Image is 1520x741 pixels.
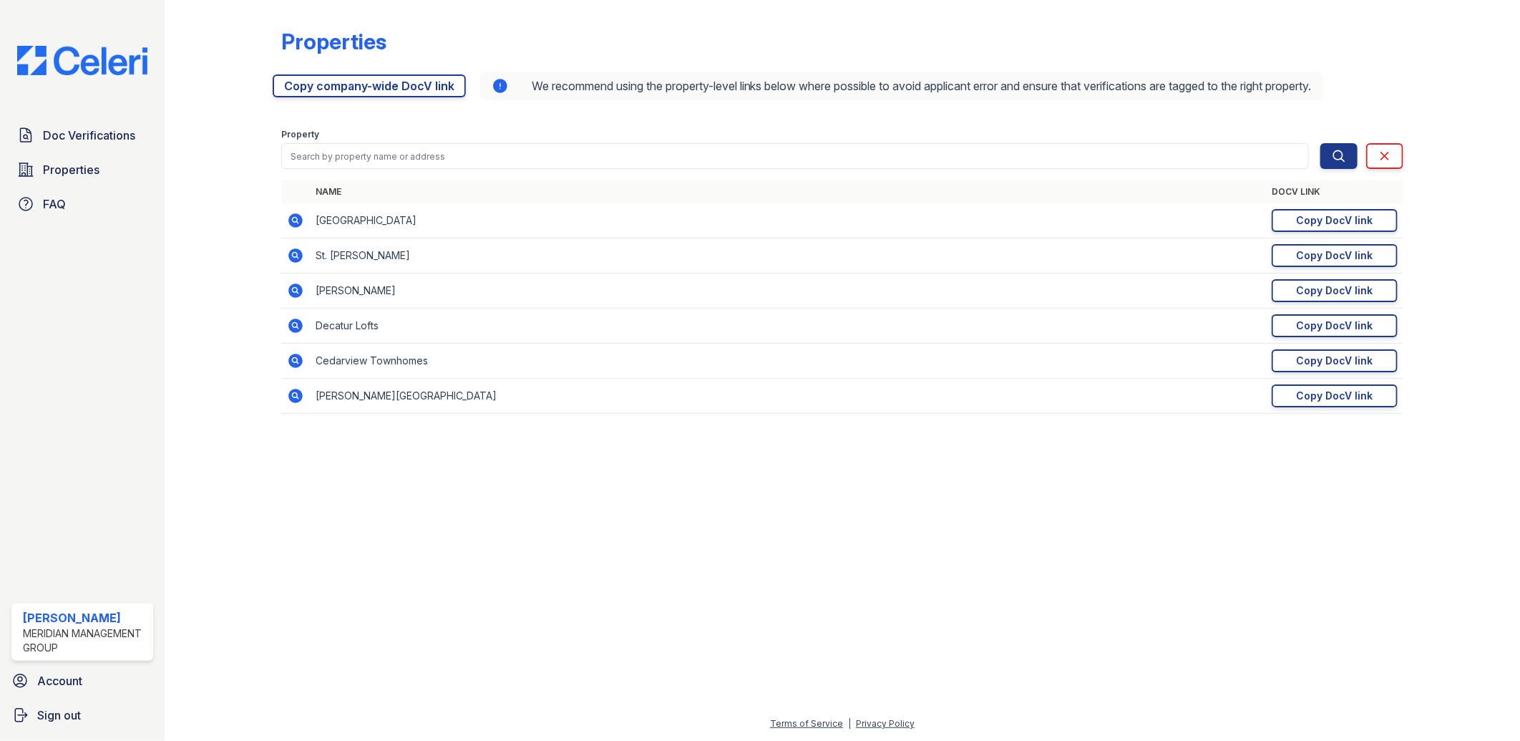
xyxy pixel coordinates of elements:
[310,180,1267,203] th: Name
[1272,209,1398,232] a: Copy DocV link
[281,29,386,54] div: Properties
[310,379,1267,414] td: [PERSON_NAME][GEOGRAPHIC_DATA]
[6,46,159,75] img: CE_Logo_Blue-a8612792a0a2168367f1c8372b55b34899dd931a85d93a1a3d3e32e68fde9ad4.png
[43,161,99,178] span: Properties
[1297,354,1373,368] div: Copy DocV link
[848,718,851,729] div: |
[1297,284,1373,298] div: Copy DocV link
[6,667,159,695] a: Account
[11,121,153,150] a: Doc Verifications
[1272,384,1398,407] a: Copy DocV link
[6,701,159,730] a: Sign out
[23,609,147,626] div: [PERSON_NAME]
[281,129,319,140] label: Property
[43,195,66,213] span: FAQ
[310,309,1267,344] td: Decatur Lofts
[1297,213,1373,228] div: Copy DocV link
[273,74,466,97] a: Copy company-wide DocV link
[310,238,1267,273] td: St. [PERSON_NAME]
[1272,279,1398,302] a: Copy DocV link
[310,273,1267,309] td: [PERSON_NAME]
[1272,244,1398,267] a: Copy DocV link
[11,155,153,184] a: Properties
[1297,248,1373,263] div: Copy DocV link
[37,707,81,724] span: Sign out
[43,127,135,144] span: Doc Verifications
[11,190,153,218] a: FAQ
[23,626,147,655] div: Meridian Management Group
[1297,389,1373,403] div: Copy DocV link
[310,344,1267,379] td: Cedarview Townhomes
[856,718,915,729] a: Privacy Policy
[1272,349,1398,372] a: Copy DocV link
[281,143,1310,169] input: Search by property name or address
[37,672,82,689] span: Account
[1266,180,1403,203] th: DocV Link
[480,72,1323,100] div: We recommend using the property-level links below where possible to avoid applicant error and ens...
[310,203,1267,238] td: [GEOGRAPHIC_DATA]
[1272,314,1398,337] a: Copy DocV link
[770,718,843,729] a: Terms of Service
[1297,319,1373,333] div: Copy DocV link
